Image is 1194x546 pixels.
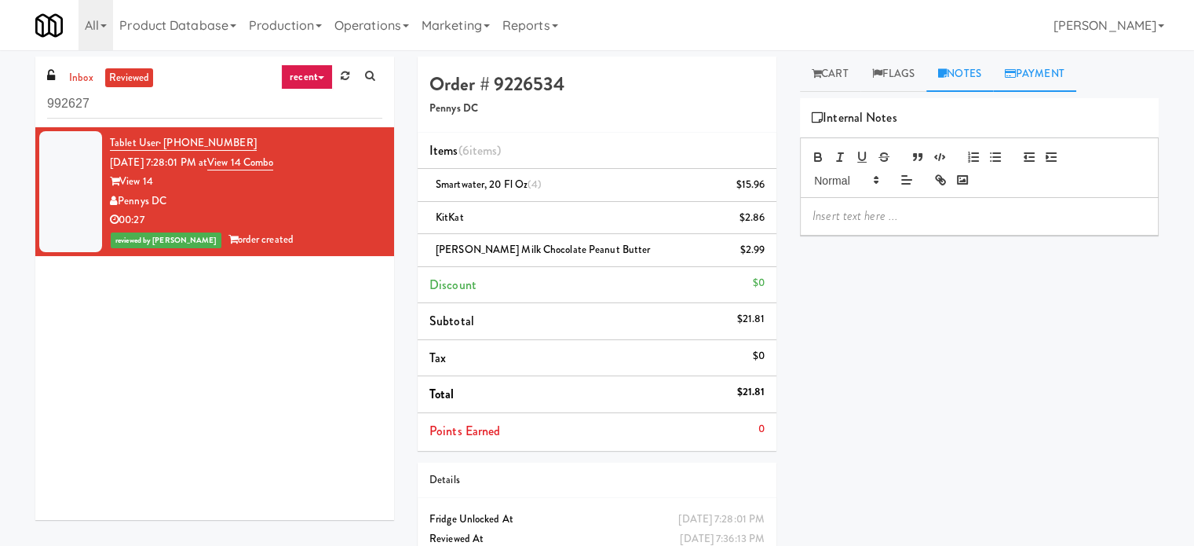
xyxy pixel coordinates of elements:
a: inbox [65,68,97,88]
ng-pluralize: items [469,141,498,159]
h5: Pennys DC [429,103,765,115]
span: (6 ) [458,141,502,159]
h4: Order # 9226534 [429,74,765,94]
div: Fridge Unlocked At [429,510,765,530]
a: Payment [993,57,1076,92]
span: Items [429,141,501,159]
div: $21.81 [736,310,765,329]
span: Points Earned [429,422,500,440]
div: $0 [753,273,765,293]
input: Search vision orders [47,90,382,119]
span: Tax [429,349,446,367]
div: 0 [758,420,765,439]
span: [DATE] 7:28:01 PM at [110,155,207,170]
span: KitKat [436,210,464,225]
a: Tablet User· [PHONE_NUMBER] [110,135,257,151]
span: (4) [528,177,542,192]
div: Pennys DC [110,192,382,211]
div: $21.81 [736,383,765,402]
div: $2.99 [740,240,765,260]
a: Cart [800,57,860,92]
span: smartwater, 20 fl oz [436,177,542,192]
div: 00:27 [110,211,382,230]
a: recent [281,64,333,90]
span: Internal Notes [812,106,897,130]
div: $0 [753,346,765,366]
a: View 14 Combo [207,155,273,170]
img: Micromart [35,12,63,39]
span: · [PHONE_NUMBER] [159,135,257,150]
div: Details [429,471,765,490]
span: Subtotal [429,312,474,330]
span: Total [429,385,455,403]
span: [PERSON_NAME] Milk Chocolate Peanut Butter [436,242,650,257]
span: order created [228,232,294,247]
a: Flags [860,57,927,92]
a: reviewed [105,68,154,88]
span: Discount [429,276,477,294]
div: [DATE] 7:28:01 PM [678,510,765,530]
div: View 14 [110,172,382,192]
span: reviewed by [PERSON_NAME] [111,233,221,248]
li: Tablet User· [PHONE_NUMBER][DATE] 7:28:01 PM atView 14 ComboView 14Pennys DC00:27reviewed by [PER... [35,127,394,256]
a: Notes [926,57,993,92]
div: $15.96 [736,175,765,195]
div: $2.86 [739,208,765,228]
